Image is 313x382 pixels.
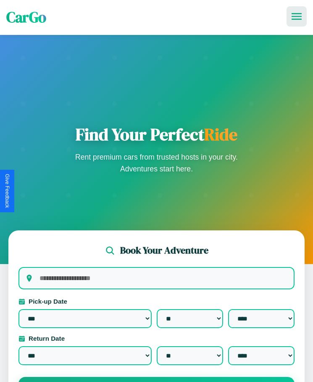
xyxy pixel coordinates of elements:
p: Rent premium cars from trusted hosts in your city. Adventures start here. [73,151,241,175]
span: Ride [204,123,237,146]
h2: Book Your Adventure [120,244,208,257]
label: Return Date [18,335,295,342]
label: Pick-up Date [18,298,295,305]
div: Give Feedback [4,174,10,208]
h1: Find Your Perfect [73,124,241,144]
span: CarGo [6,7,46,27]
